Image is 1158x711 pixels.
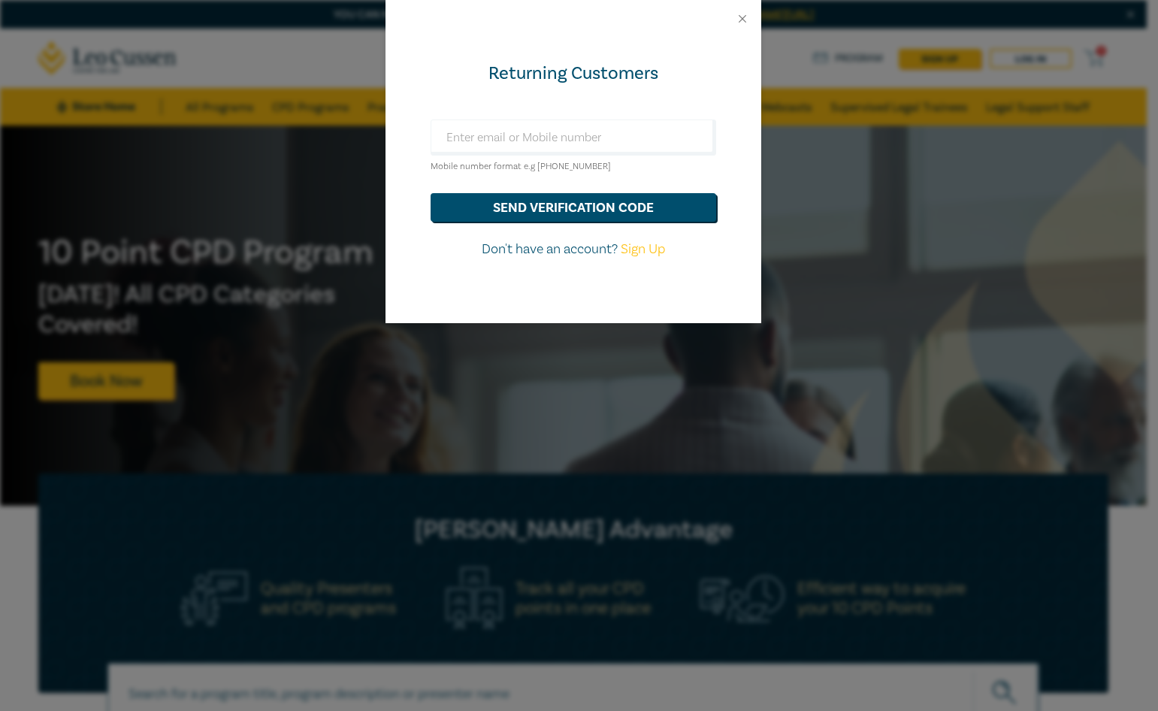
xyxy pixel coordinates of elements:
div: Returning Customers [431,62,716,86]
small: Mobile number format e.g [PHONE_NUMBER] [431,161,611,172]
button: send verification code [431,193,716,222]
input: Enter email or Mobile number [431,120,716,156]
a: Sign Up [621,241,665,258]
button: Close [736,12,749,26]
p: Don't have an account? [431,240,716,259]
